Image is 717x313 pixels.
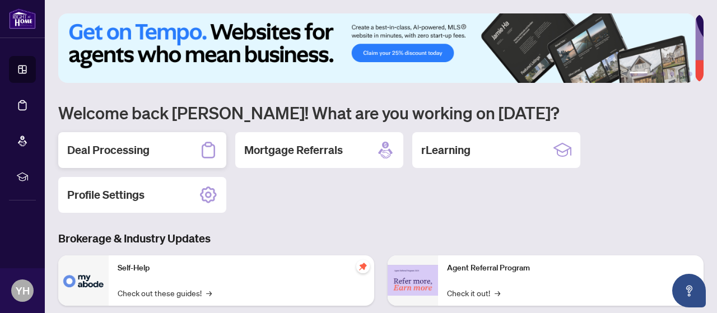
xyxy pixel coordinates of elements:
img: Agent Referral Program [388,265,438,296]
p: Self-Help [118,262,365,274]
button: 1 [630,72,648,76]
button: 3 [661,72,665,76]
a: Check it out!→ [447,287,500,299]
img: logo [9,8,36,29]
h2: rLearning [421,142,471,158]
h1: Welcome back [PERSON_NAME]! What are you working on [DATE]? [58,102,704,123]
span: → [206,287,212,299]
img: Slide 0 [58,13,695,83]
span: YH [16,283,30,298]
button: 5 [679,72,683,76]
span: → [495,287,500,299]
h2: Deal Processing [67,142,150,158]
button: 6 [688,72,692,76]
span: pushpin [356,260,370,273]
h2: Mortgage Referrals [244,142,343,158]
p: Agent Referral Program [447,262,695,274]
button: Open asap [672,274,706,307]
a: Check out these guides!→ [118,287,212,299]
button: 2 [652,72,657,76]
h3: Brokerage & Industry Updates [58,231,704,246]
img: Self-Help [58,255,109,306]
button: 4 [670,72,674,76]
h2: Profile Settings [67,187,145,203]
